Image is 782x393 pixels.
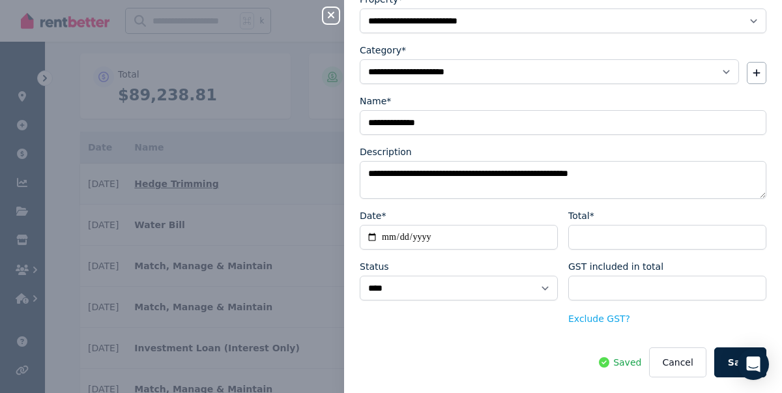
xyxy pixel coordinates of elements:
[613,356,641,369] span: Saved
[360,145,412,158] label: Description
[360,44,406,57] label: Category*
[360,260,389,273] label: Status
[360,209,386,222] label: Date*
[568,260,663,273] label: GST included in total
[738,349,769,380] div: Open Intercom Messenger
[568,209,594,222] label: Total*
[360,95,391,108] label: Name*
[568,312,630,325] button: Exclude GST?
[714,347,766,377] button: Save
[649,347,706,377] button: Cancel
